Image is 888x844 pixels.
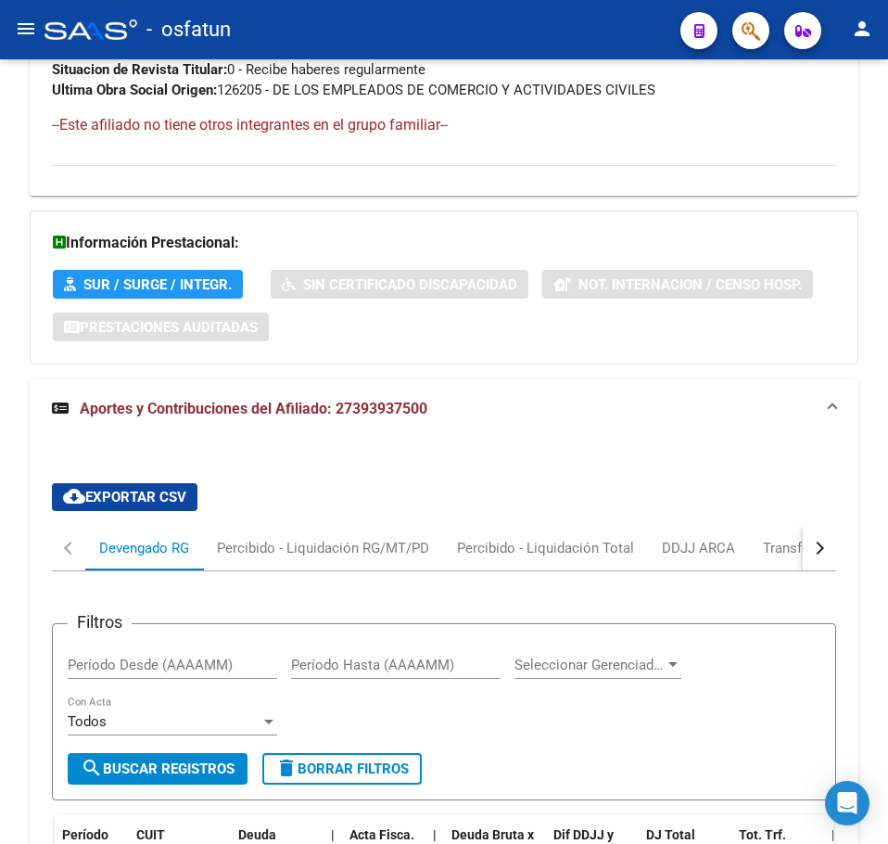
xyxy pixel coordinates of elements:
mat-icon: search [81,757,103,779]
mat-icon: cloud_download [63,485,85,507]
span: Buscar Registros [81,761,235,777]
mat-icon: menu [15,18,37,40]
span: SUR / SURGE / INTEGR. [83,276,232,293]
span: Borrar Filtros [275,761,409,777]
button: Sin Certificado Discapacidad [271,270,528,299]
span: Período [62,827,108,842]
strong: Ultima Obra Social Origen: [52,82,217,98]
span: 126205 - DE LOS EMPLEADOS DE COMERCIO Y ACTIVIDADES CIVILES [52,82,655,98]
mat-expansion-panel-header: Aportes y Contribuciones del Afiliado: 27393937500 [30,379,858,439]
span: Not. Internacion / Censo Hosp. [578,276,802,293]
h3: Información Prestacional: [53,230,835,256]
button: SUR / SURGE / INTEGR. [53,270,243,299]
div: Percibido - Liquidación RG/MT/PD [217,538,429,558]
div: Open Intercom Messenger [825,781,869,825]
div: DDJJ ARCA [662,538,735,558]
button: Exportar CSV [52,483,197,511]
span: Acta Fisca. [349,827,414,842]
button: Borrar Filtros [262,753,422,785]
span: Exportar CSV [63,489,186,505]
h4: --Este afiliado no tiene otros integrantes en el grupo familiar-- [52,115,836,135]
div: Devengado RG [99,538,189,558]
span: CUIT [136,827,165,842]
span: | [433,827,437,842]
button: Prestaciones Auditadas [53,313,269,341]
span: | [331,827,335,842]
span: - osfatun [146,9,231,50]
button: Buscar Registros [68,753,247,785]
span: Todos [68,713,107,730]
span: Sin Certificado Discapacidad [303,276,517,293]
mat-icon: person [851,18,873,40]
span: Seleccionar Gerenciador [514,657,665,673]
mat-icon: delete [275,757,298,779]
div: Percibido - Liquidación Total [457,538,634,558]
button: Not. Internacion / Censo Hosp. [542,270,813,299]
span: 0 - Recibe haberes regularmente [52,61,425,78]
span: | [831,827,835,842]
strong: Situacion de Revista Titular: [52,61,227,78]
span: DJ Total [646,827,695,842]
h3: Filtros [68,609,132,635]
span: Aportes y Contribuciones del Afiliado: 27393937500 [80,400,427,417]
span: Prestaciones Auditadas [80,319,258,336]
span: Deuda [238,827,276,842]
